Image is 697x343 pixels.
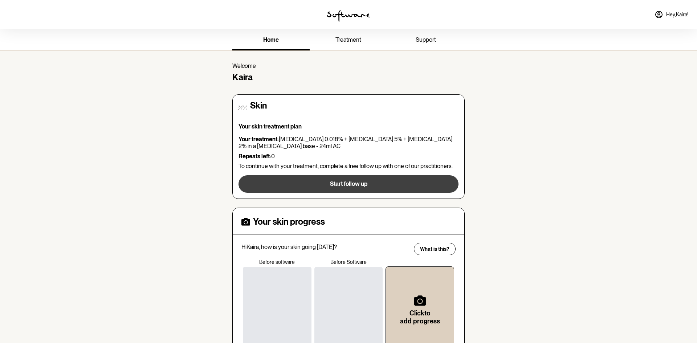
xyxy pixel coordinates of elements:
[313,259,384,265] p: Before Software
[414,243,456,255] button: What is this?
[650,6,693,23] a: Hey,Kaira!
[232,30,310,50] a: home
[239,175,458,193] button: Start follow up
[263,36,279,43] span: home
[250,101,267,111] h4: Skin
[239,136,458,150] p: [MEDICAL_DATA] 0.018% + [MEDICAL_DATA] 5% + [MEDICAL_DATA] 2% in a [MEDICAL_DATA] base - 24ml AC
[387,30,465,50] a: support
[232,72,465,83] h4: Kaira
[330,180,367,187] span: Start follow up
[239,136,279,143] strong: Your treatment:
[239,163,458,170] p: To continue with your treatment, complete a free follow up with one of our practitioners.
[666,12,688,18] span: Hey, Kaira !
[239,123,458,130] p: Your skin treatment plan
[239,153,458,160] p: 0
[398,309,442,325] h6: Click to add progress
[420,246,449,252] span: What is this?
[327,10,370,22] img: software logo
[335,36,361,43] span: treatment
[239,153,271,160] strong: Repeats left:
[241,244,409,250] p: Hi Kaira , how is your skin going [DATE]?
[416,36,436,43] span: support
[310,30,387,50] a: treatment
[253,217,325,227] h4: Your skin progress
[241,259,313,265] p: Before software
[232,62,465,69] p: Welcome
